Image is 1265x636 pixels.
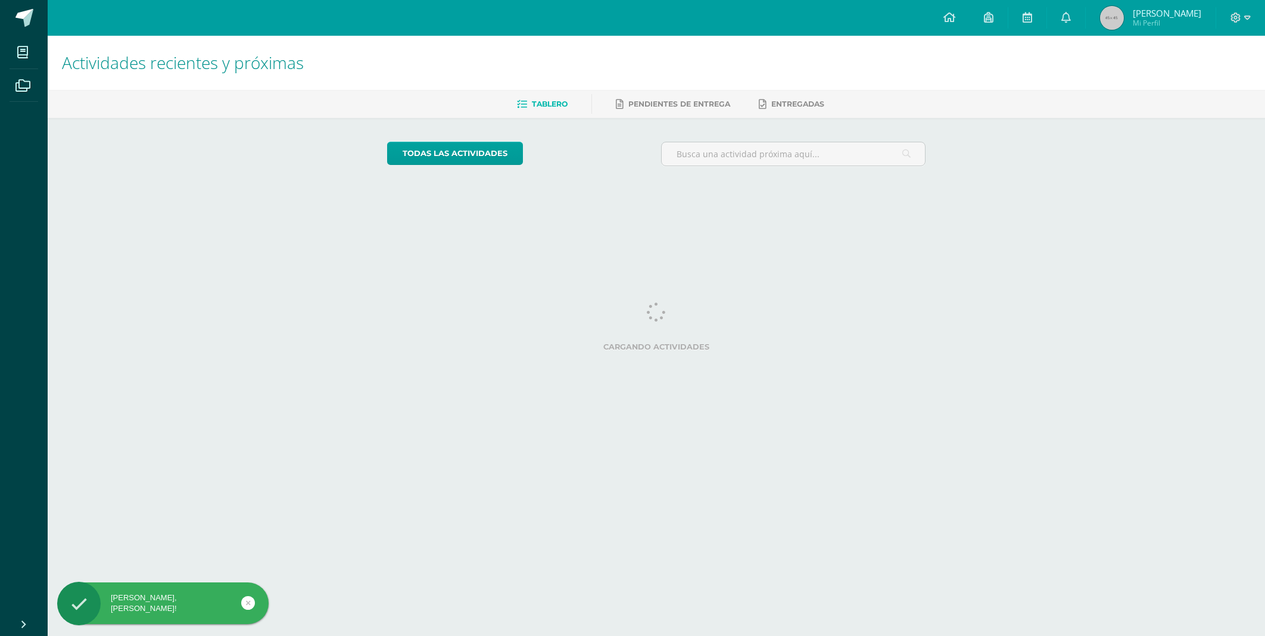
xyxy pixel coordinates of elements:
[387,342,926,351] label: Cargando actividades
[1133,7,1201,19] span: [PERSON_NAME]
[616,95,730,114] a: Pendientes de entrega
[759,95,824,114] a: Entregadas
[517,95,568,114] a: Tablero
[1133,18,1201,28] span: Mi Perfil
[628,99,730,108] span: Pendientes de entrega
[62,51,304,74] span: Actividades recientes y próximas
[1100,6,1124,30] img: 45x45
[662,142,926,166] input: Busca una actividad próxima aquí...
[532,99,568,108] span: Tablero
[57,593,269,614] div: [PERSON_NAME], [PERSON_NAME]!
[771,99,824,108] span: Entregadas
[387,142,523,165] a: todas las Actividades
